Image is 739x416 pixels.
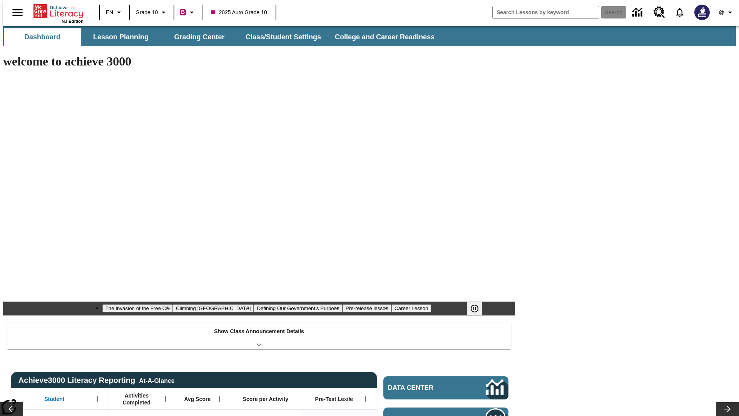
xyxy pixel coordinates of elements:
[391,304,431,312] button: Slide 5 Career Lesson
[135,8,158,17] span: Grade 10
[343,304,391,312] button: Slide 4 Pre-release lesson
[18,376,175,385] span: Achieve3000 Literacy Reporting
[3,28,441,46] div: SubNavbar
[690,2,714,22] button: Select a new avatar
[243,396,289,403] span: Score per Activity
[33,3,84,19] a: Home
[714,5,739,19] button: Profile/Settings
[3,26,736,46] div: SubNavbar
[184,396,211,403] span: Avg Score
[92,393,103,405] button: Open Menu
[360,393,371,405] button: Open Menu
[3,54,515,69] h1: welcome to achieve 3000
[628,2,649,23] a: Data Center
[177,5,199,19] button: Boost Class color is violet red. Change class color
[102,5,127,19] button: Language: EN, Select a language
[173,304,254,312] button: Slide 2 Climbing Mount Tai
[106,8,113,17] span: EN
[111,392,162,406] span: Activities Completed
[62,19,84,23] span: NJ Edition
[211,8,267,17] span: 2025 Auto Grade 10
[139,376,174,384] div: At-A-Glance
[670,2,690,22] a: Notifications
[7,323,511,349] div: Show Class Announcement Details
[315,396,353,403] span: Pre-Test Lexile
[102,304,173,312] button: Slide 1 The Invasion of the Free CD
[239,28,327,46] button: Class/Student Settings
[719,8,724,17] span: @
[493,6,599,18] input: search field
[6,1,29,24] button: Open side menu
[716,402,739,416] button: Lesson carousel, Next
[694,5,710,20] img: Avatar
[33,3,84,23] div: Home
[383,376,508,399] a: Data Center
[4,28,81,46] button: Dashboard
[467,302,482,315] button: Pause
[132,5,171,19] button: Grade: Grade 10, Select a grade
[329,28,441,46] button: College and Career Readiness
[214,327,304,335] p: Show Class Announcement Details
[388,384,460,392] span: Data Center
[160,393,171,405] button: Open Menu
[254,304,342,312] button: Slide 3 Defining Our Government's Purpose
[161,28,238,46] button: Grading Center
[82,28,159,46] button: Lesson Planning
[181,7,185,17] span: B
[44,396,64,403] span: Student
[467,302,490,315] div: Pause
[214,393,225,405] button: Open Menu
[649,2,670,23] a: Resource Center, Will open in new tab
